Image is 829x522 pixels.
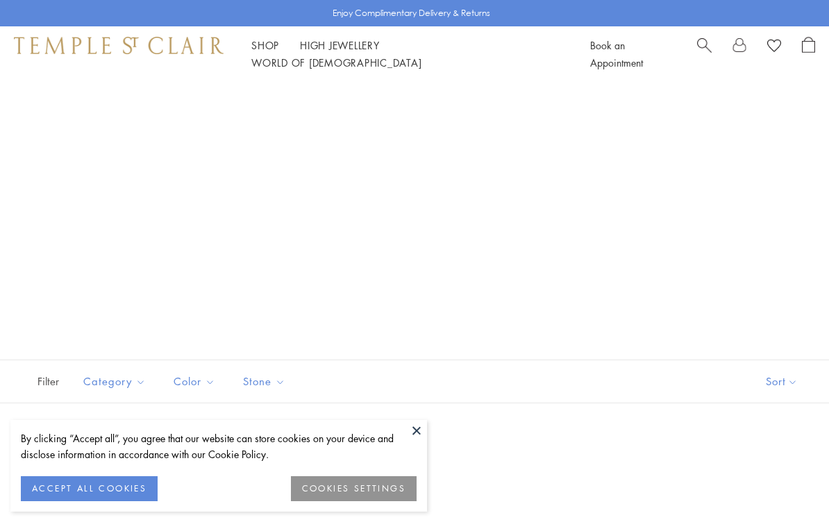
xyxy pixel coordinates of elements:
[251,37,559,71] nav: Main navigation
[76,373,156,390] span: Category
[802,37,815,71] a: Open Shopping Bag
[163,366,226,397] button: Color
[21,430,417,462] div: By clicking “Accept all”, you agree that our website can store cookies on your device and disclos...
[21,476,158,501] button: ACCEPT ALL COOKIES
[300,38,380,52] a: High JewelleryHigh Jewellery
[233,366,296,397] button: Stone
[167,373,226,390] span: Color
[590,38,643,69] a: Book an Appointment
[735,360,829,403] button: Show sort by
[697,37,712,71] a: Search
[14,37,224,53] img: Temple St. Clair
[767,37,781,58] a: View Wishlist
[291,476,417,501] button: COOKIES SETTINGS
[251,38,279,52] a: ShopShop
[760,457,815,508] iframe: Gorgias live chat messenger
[73,366,156,397] button: Category
[251,56,421,69] a: World of [DEMOGRAPHIC_DATA]World of [DEMOGRAPHIC_DATA]
[333,6,490,20] p: Enjoy Complimentary Delivery & Returns
[236,373,296,390] span: Stone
